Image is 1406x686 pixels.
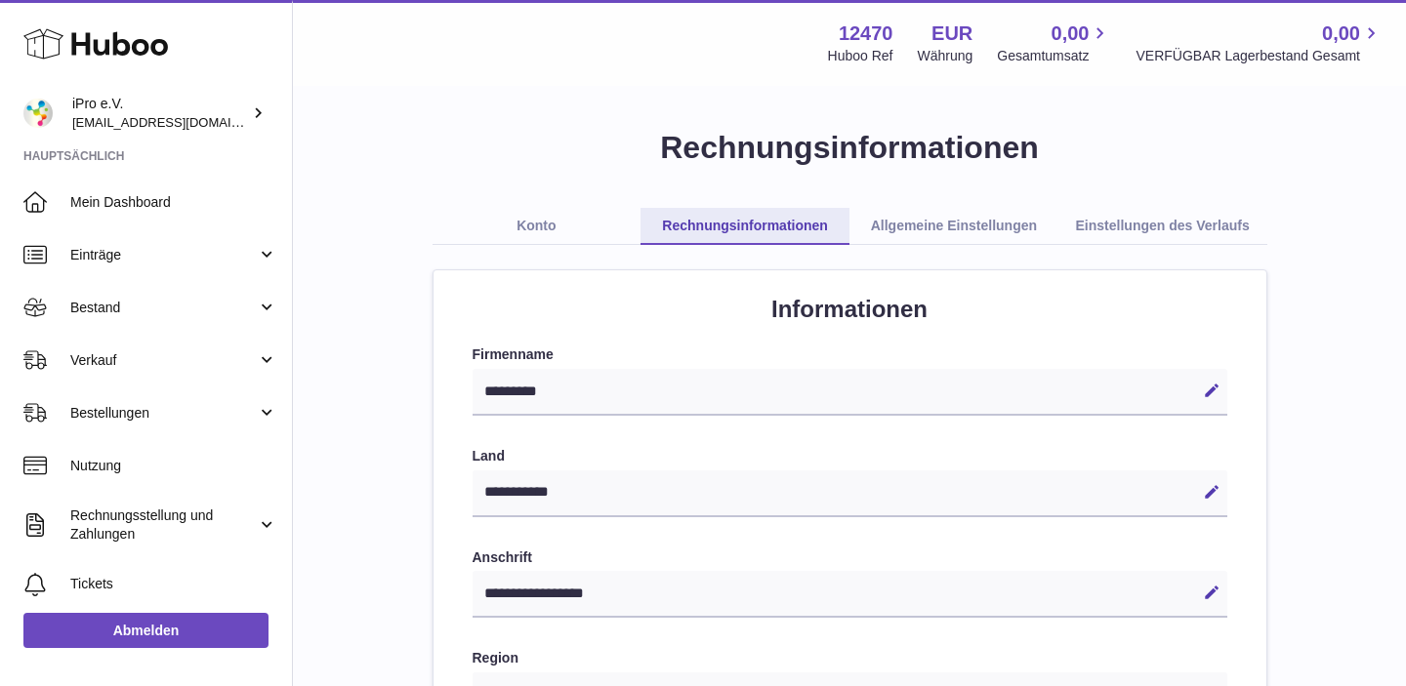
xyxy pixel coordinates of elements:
[324,127,1375,169] h1: Rechnungsinformationen
[1058,208,1267,245] a: Einstellungen des Verlaufs
[1322,20,1360,47] span: 0,00
[70,575,277,593] span: Tickets
[839,20,893,47] strong: 12470
[1136,20,1383,65] a: 0,00 VERFÜGBAR Lagerbestand Gesamt
[641,208,849,245] a: Rechnungsinformationen
[473,345,1227,364] label: Firmenname
[828,47,893,65] div: Huboo Ref
[70,506,257,544] span: Rechnungsstellung und Zahlungen
[23,99,53,128] img: joerg@ipro.family
[70,299,257,317] span: Bestand
[849,208,1058,245] a: Allgemeine Einstellungen
[70,246,257,264] span: Einträge
[70,457,277,475] span: Nutzung
[473,294,1227,325] h2: Informationen
[70,193,277,212] span: Mein Dashboard
[997,47,1111,65] span: Gesamtumsatz
[1052,20,1090,47] span: 0,00
[72,95,248,132] div: iPro e.V.
[72,114,287,130] span: [EMAIL_ADDRESS][DOMAIN_NAME]
[1136,47,1383,65] span: VERFÜGBAR Lagerbestand Gesamt
[473,649,1227,667] label: Region
[997,20,1111,65] a: 0,00 Gesamtumsatz
[433,208,641,245] a: Konto
[918,47,973,65] div: Währung
[473,548,1227,567] label: Anschrift
[931,20,972,47] strong: EUR
[23,613,269,648] a: Abmelden
[70,351,257,370] span: Verkauf
[473,447,1227,465] label: Land
[70,404,257,423] span: Bestellungen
